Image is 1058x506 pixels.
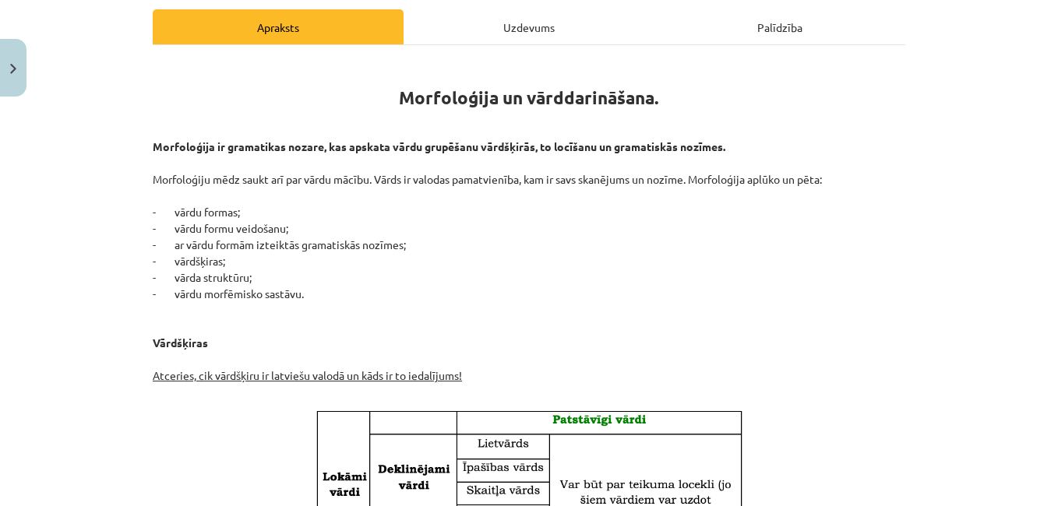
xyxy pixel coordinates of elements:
img: icon-close-lesson-0947bae3869378f0d4975bcd49f059093ad1ed9edebbc8119c70593378902aed.svg [10,64,16,74]
div: Palīdzība [654,9,905,44]
strong: Vārdšķiras [153,319,208,350]
div: Uzdevums [404,9,654,44]
b: Morfoloģija un vārddarināšana. [399,86,659,109]
p: Morfoloģiju mēdz saukt arī par vārdu mācību. Vārds ir valodas pamatvienība, kam ir savs skanējums... [153,139,905,400]
strong: Morfoloģija ir gramatikas nozare, kas apskata vārdu grupēšanu vārdšķirās, to locīšanu un gramatis... [153,139,725,153]
u: Atceries, cik vārdšķiru ir latviešu valodā un kāds ir to iedalījums! [153,368,462,382]
div: Apraksts [153,9,404,44]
